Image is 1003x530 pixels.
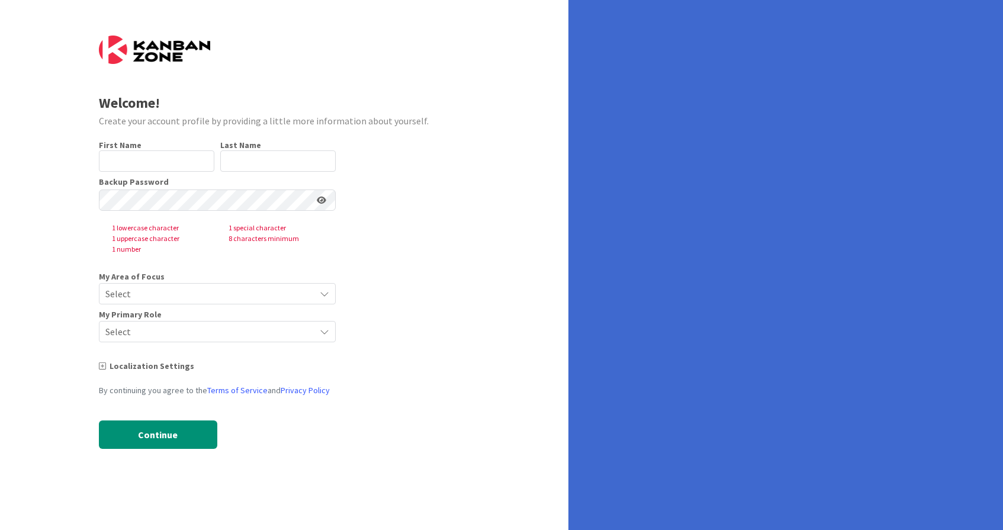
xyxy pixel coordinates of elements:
[281,385,330,396] a: Privacy Policy
[99,310,162,319] span: My Primary Role
[105,323,309,340] span: Select
[219,233,336,244] span: 8 characters minimum
[220,140,261,150] label: Last Name
[99,420,217,449] button: Continue
[99,178,169,186] label: Backup Password
[102,233,219,244] span: 1 uppercase character
[219,223,336,233] span: 1 special character
[102,244,219,255] span: 1 number
[99,272,165,281] span: My Area of Focus
[99,360,336,372] div: Localization Settings
[99,384,336,397] div: By continuing you agree to the and
[99,92,470,114] div: Welcome!
[102,223,219,233] span: 1 lowercase character
[105,285,309,302] span: Select
[99,140,142,150] label: First Name
[99,36,210,64] img: Kanban Zone
[99,114,470,128] div: Create your account profile by providing a little more information about yourself.
[207,385,268,396] a: Terms of Service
